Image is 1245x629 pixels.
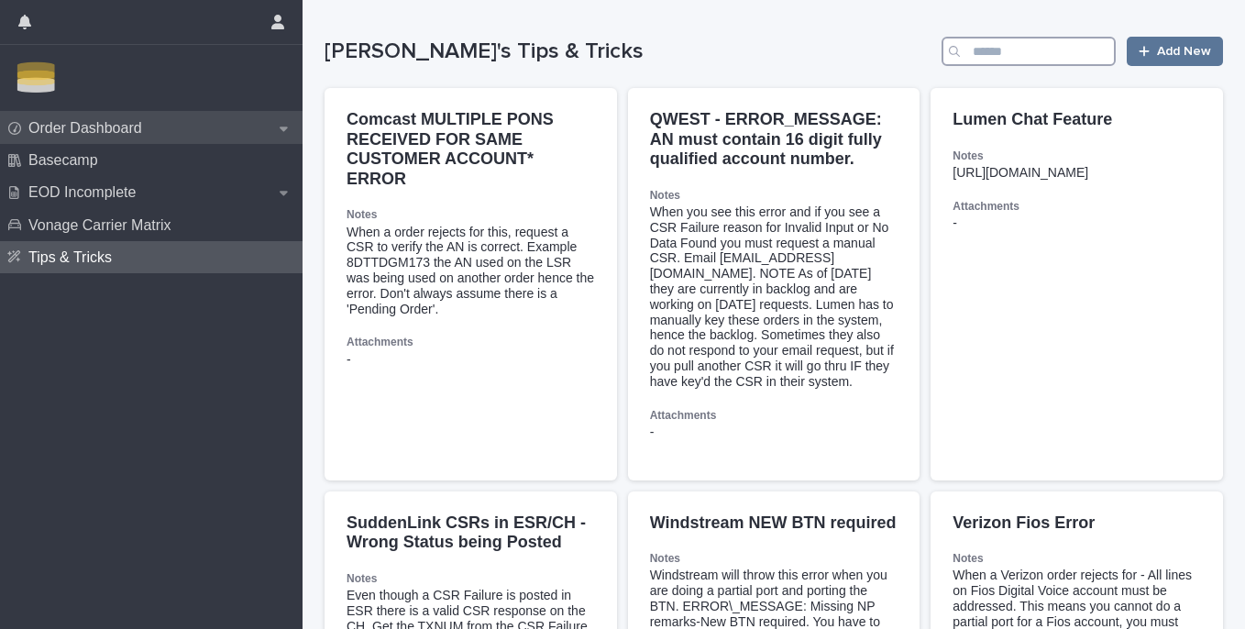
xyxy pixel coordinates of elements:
p: Comcast MULTIPLE PONS RECEIVED FOR SAME CUSTOMER ACCOUNT* ERROR [347,110,595,189]
p: Windstream NEW BTN required [650,513,898,534]
p: Lumen Chat Feature [953,110,1201,130]
p: Order Dashboard [21,119,157,137]
span: Add New [1157,45,1211,58]
p: - [650,425,898,440]
h3: Notes [650,188,898,203]
a: Add New [1127,37,1223,66]
h3: Notes [953,551,1201,566]
a: Lumen Chat FeatureNotes[URL][DOMAIN_NAME]Attachments- [931,88,1223,480]
p: Basecamp [21,151,113,169]
h3: Notes [650,551,898,566]
p: - [347,352,595,368]
a: QWEST - ERROR_MESSAGE: AN must contain 16 digit fully qualified account number.NotesWhen you see ... [628,88,920,480]
h3: Attachments [650,408,898,423]
p: QWEST - ERROR_MESSAGE: AN must contain 16 digit fully qualified account number. [650,110,898,170]
p: EOD Incomplete [21,183,150,201]
p: Tips & Tricks [21,248,127,266]
img: Zbn3osBRTqmJoOucoKu4 [15,60,58,96]
input: Search [942,37,1116,66]
h3: Attachments [953,199,1201,214]
div: [URL][DOMAIN_NAME] [953,165,1201,181]
p: Vonage Carrier Matrix [21,216,186,234]
h3: Notes [953,149,1201,163]
h1: [PERSON_NAME]'s Tips & Tricks [325,39,934,65]
h3: Attachments [347,335,595,349]
p: SuddenLink CSRs in ESR/CH - Wrong Status being Posted [347,513,595,553]
h3: Notes [347,207,595,222]
a: Comcast MULTIPLE PONS RECEIVED FOR SAME CUSTOMER ACCOUNT* ERRORNotesWhen a order rejects for this... [325,88,617,480]
h3: Notes [347,571,595,586]
div: When you see this error and if you see a CSR Failure reason for Invalid Input or No Data Found yo... [650,204,898,390]
p: - [953,215,1201,231]
p: Verizon Fios Error [953,513,1201,534]
div: When a order rejects for this, request a CSR to verify the AN is correct. Example 8DTTDGM173 the ... [347,225,595,317]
